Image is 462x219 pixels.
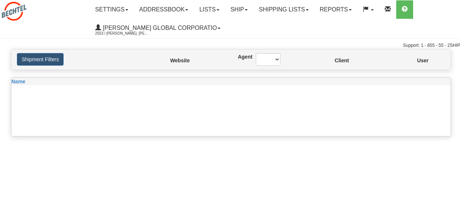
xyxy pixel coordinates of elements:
[170,57,173,64] label: Website
[90,19,226,37] a: [PERSON_NAME] Global Corporatio 2553 / [PERSON_NAME], [PERSON_NAME] [PERSON_NAME]
[238,53,245,60] label: Agent
[101,25,217,31] span: [PERSON_NAME] Global Corporatio
[194,0,225,19] a: Lists
[253,0,314,19] a: Shipping lists
[2,42,460,49] div: Support: 1 - 855 - 55 - 2SHIP
[17,53,64,66] button: Shipment Filters
[95,30,150,37] span: 2553 / [PERSON_NAME], [PERSON_NAME] [PERSON_NAME]
[134,0,194,19] a: Addressbook
[314,0,357,19] a: Reports
[11,79,25,84] span: Name
[2,2,26,21] img: logo2553.jpg
[335,57,336,64] label: Client
[90,0,134,19] a: Settings
[225,0,253,19] a: Ship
